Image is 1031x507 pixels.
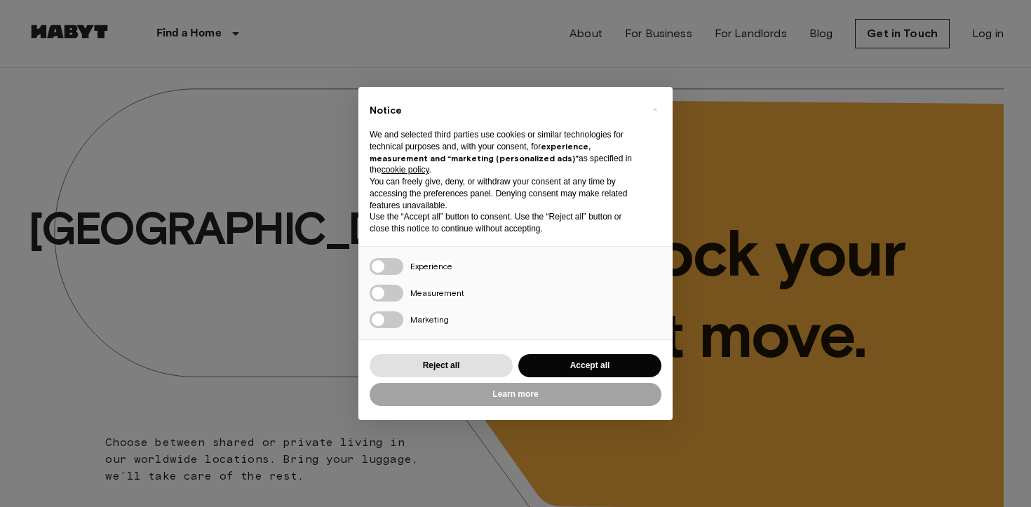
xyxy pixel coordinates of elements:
span: Marketing [410,314,449,325]
p: You can freely give, deny, or withdraw your consent at any time by accessing the preferences pane... [370,176,639,211]
a: cookie policy [382,165,429,175]
h2: Notice [370,104,639,118]
button: Reject all [370,354,513,377]
button: Learn more [370,383,661,406]
button: Accept all [518,354,661,377]
button: Close this notice [643,98,666,121]
span: Experience [410,261,452,271]
p: Use the “Accept all” button to consent. Use the “Reject all” button or close this notice to conti... [370,211,639,235]
strong: experience, measurement and “marketing (personalized ads)” [370,141,591,163]
span: × [652,101,657,118]
span: Measurement [410,288,464,298]
p: We and selected third parties use cookies or similar technologies for technical purposes and, wit... [370,129,639,176]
